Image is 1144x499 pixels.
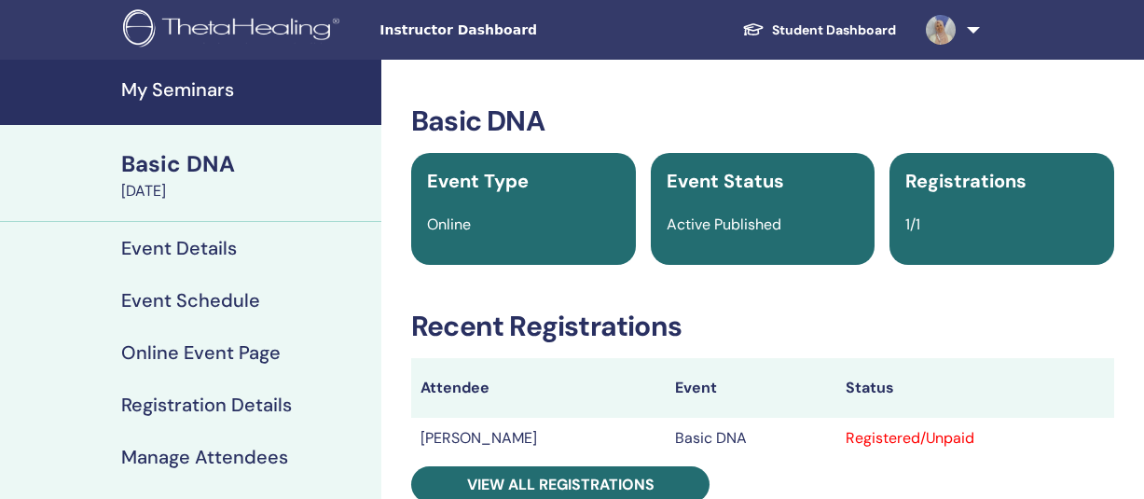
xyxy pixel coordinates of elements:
[742,21,765,37] img: graduation-cap-white.svg
[467,475,655,494] span: View all registrations
[905,215,920,234] span: 1/1
[379,21,659,40] span: Instructor Dashboard
[411,104,1114,138] h3: Basic DNA
[110,148,381,202] a: Basic DNA[DATE]
[411,358,666,418] th: Attendee
[905,169,1027,193] span: Registrations
[667,215,781,234] span: Active Published
[846,427,1105,450] div: Registered/Unpaid
[121,78,370,101] h4: My Seminars
[121,237,237,259] h4: Event Details
[121,341,281,364] h4: Online Event Page
[926,15,956,45] img: default.jpg
[121,446,288,468] h4: Manage Attendees
[666,418,836,459] td: Basic DNA
[427,169,529,193] span: Event Type
[427,215,471,234] span: Online
[836,358,1114,418] th: Status
[123,9,346,51] img: logo.png
[667,169,784,193] span: Event Status
[121,289,260,312] h4: Event Schedule
[121,180,370,202] div: [DATE]
[411,310,1114,343] h3: Recent Registrations
[666,358,836,418] th: Event
[121,148,370,180] div: Basic DNA
[727,13,911,48] a: Student Dashboard
[411,418,666,459] td: [PERSON_NAME]
[121,394,292,416] h4: Registration Details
